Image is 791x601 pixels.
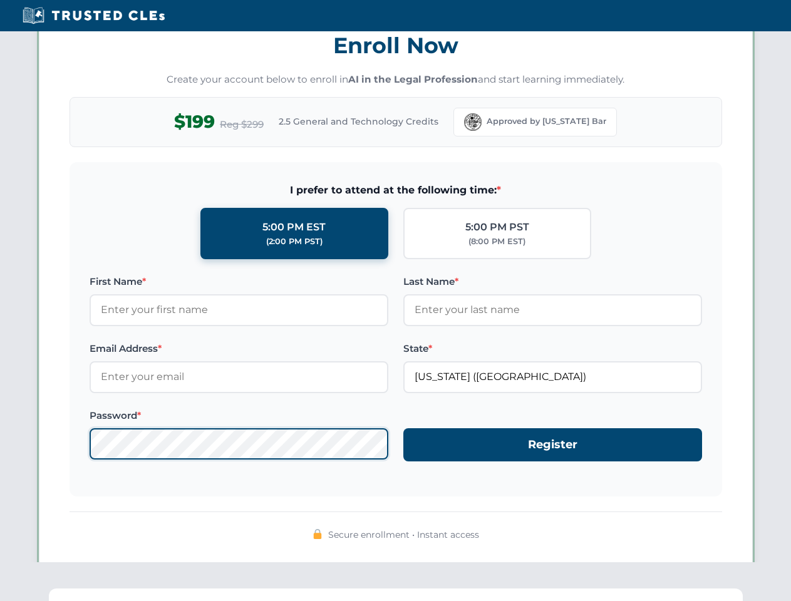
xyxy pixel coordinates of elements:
[90,361,388,393] input: Enter your email
[348,73,478,85] strong: AI in the Legal Profession
[403,294,702,326] input: Enter your last name
[403,361,702,393] input: Florida (FL)
[262,219,326,235] div: 5:00 PM EST
[70,26,722,65] h3: Enroll Now
[90,341,388,356] label: Email Address
[403,341,702,356] label: State
[313,529,323,539] img: 🔒
[90,408,388,423] label: Password
[279,115,438,128] span: 2.5 General and Technology Credits
[403,428,702,461] button: Register
[90,294,388,326] input: Enter your first name
[70,73,722,87] p: Create your account below to enroll in and start learning immediately.
[90,182,702,198] span: I prefer to attend at the following time:
[468,235,525,248] div: (8:00 PM EST)
[403,274,702,289] label: Last Name
[19,6,168,25] img: Trusted CLEs
[90,274,388,289] label: First Name
[464,113,482,131] img: Florida Bar
[328,528,479,542] span: Secure enrollment • Instant access
[220,117,264,132] span: Reg $299
[487,115,606,128] span: Approved by [US_STATE] Bar
[266,235,323,248] div: (2:00 PM PST)
[174,108,215,136] span: $199
[465,219,529,235] div: 5:00 PM PST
